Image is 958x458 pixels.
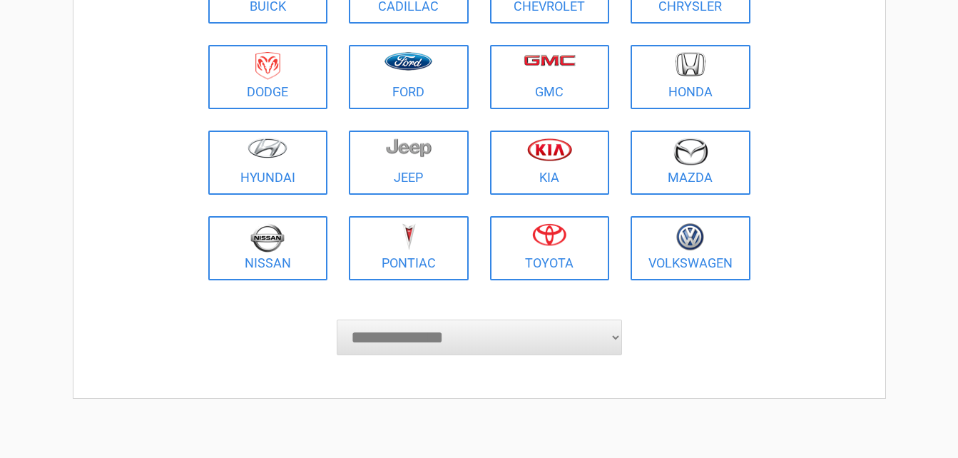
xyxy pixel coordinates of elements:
[532,223,566,246] img: toyota
[402,223,416,250] img: pontiac
[386,138,432,158] img: jeep
[490,131,610,195] a: Kia
[255,52,280,80] img: dodge
[349,216,469,280] a: Pontiac
[349,45,469,109] a: Ford
[208,45,328,109] a: Dodge
[349,131,469,195] a: Jeep
[208,216,328,280] a: Nissan
[248,138,287,158] img: hyundai
[527,138,572,161] img: kia
[490,216,610,280] a: Toyota
[631,216,750,280] a: Volkswagen
[490,45,610,109] a: GMC
[631,45,750,109] a: Honda
[250,223,285,253] img: nissan
[673,138,708,166] img: mazda
[676,52,705,77] img: honda
[524,54,576,66] img: gmc
[208,131,328,195] a: Hyundai
[384,52,432,71] img: ford
[676,223,704,251] img: volkswagen
[631,131,750,195] a: Mazda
